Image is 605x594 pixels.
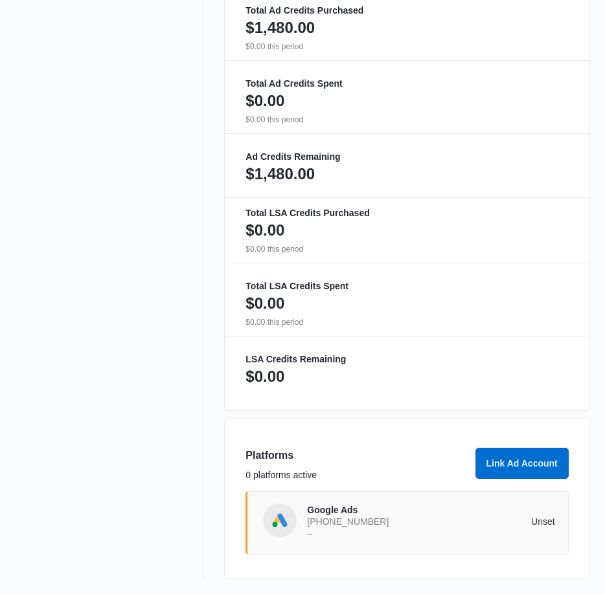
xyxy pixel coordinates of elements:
[129,75,139,85] img: tab_keywords_by_traffic_grey.svg
[307,505,431,514] span: Google Ads
[245,293,284,314] p: $0.00
[21,21,31,31] img: logo_orange.svg
[245,355,568,364] p: LSA Credits Remaining
[245,468,467,482] p: 0 platforms active
[245,220,284,241] p: $0.00
[245,17,315,38] p: $1,480.00
[245,152,568,161] p: Ad Credits Remaining
[475,448,569,479] button: Link Ad Account
[245,366,284,387] p: $0.00
[245,208,568,217] p: Total LSA Credits Purchased
[245,6,568,15] p: Total Ad Credits Purchased
[245,41,568,52] p: $0.00 this period
[431,517,555,526] p: Unset
[245,448,467,463] h3: Platforms
[34,34,143,44] div: Domain: [DOMAIN_NAME]
[36,21,63,31] div: v 4.0.25
[21,34,31,44] img: website_grey.svg
[49,76,116,85] div: Domain Overview
[245,114,568,126] p: $0.00 this period
[245,243,568,255] p: $0.00 this period
[245,281,568,291] p: Total LSA Credits Spent
[35,75,45,85] img: tab_domain_overview_orange.svg
[143,76,218,85] div: Keywords by Traffic
[307,529,431,538] p: –
[245,491,568,555] a: Google AdsGoogle Ads[PHONE_NUMBER]–Unset
[270,511,290,530] img: Google Ads
[307,517,431,526] span: [PHONE_NUMBER]
[245,164,315,184] p: $1,480.00
[245,79,568,88] p: Total Ad Credits Spent
[245,91,284,111] p: $0.00
[245,316,568,328] p: $0.00 this period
